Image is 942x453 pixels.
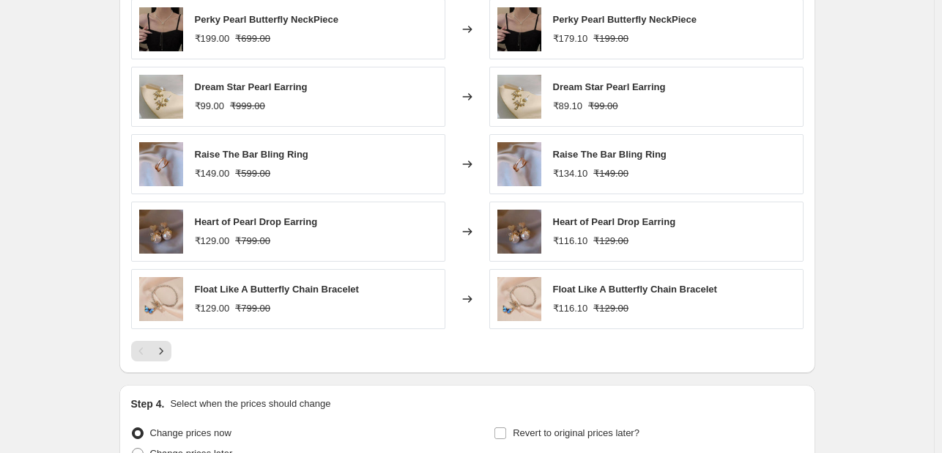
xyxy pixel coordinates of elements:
[230,99,265,114] strike: ₹999.00
[588,99,618,114] strike: ₹99.00
[195,166,230,181] div: ₹149.00
[131,341,171,361] nav: Pagination
[497,7,541,51] img: 62_81f2c80f-b12c-4305-becc-be716426caf6_80x.jpg
[553,14,697,25] span: Perky Pearl Butterfly NeckPiece
[195,81,308,92] span: Dream Star Pearl Earring
[497,142,541,186] img: Pic-resize-Estailo-2023-04-17T155044.467_80x.jpg
[513,427,639,438] span: Revert to original prices later?
[553,216,676,227] span: Heart of Pearl Drop Earring
[593,301,628,316] strike: ₹129.00
[195,216,318,227] span: Heart of Pearl Drop Earring
[593,32,628,46] strike: ₹199.00
[150,427,231,438] span: Change prices now
[139,142,183,186] img: Pic-resize-Estailo-2023-04-17T155044.467_80x.jpg
[497,75,541,119] img: Pic-resize-Estailo-2023-05-26T110315.569-Copy_80x.jpg
[139,75,183,119] img: Pic-resize-Estailo-2023-05-26T110315.569-Copy_80x.jpg
[553,301,588,316] div: ₹116.10
[195,301,230,316] div: ₹129.00
[195,99,225,114] div: ₹99.00
[553,149,667,160] span: Raise The Bar Bling Ring
[139,210,183,254] img: Pic-resize-Estailo-2023-05-27T135125.606_80x.jpg
[195,14,339,25] span: Perky Pearl Butterfly NeckPiece
[593,234,628,248] strike: ₹129.00
[139,7,183,51] img: 62_81f2c80f-b12c-4305-becc-be716426caf6_80x.jpg
[235,234,270,248] strike: ₹799.00
[593,166,628,181] strike: ₹149.00
[139,277,183,321] img: Untitled_design_-_2025-08-04T173922.038_80x.jpg
[553,166,588,181] div: ₹134.10
[195,284,359,295] span: Float Like A Butterfly Chain Bracelet
[170,397,330,411] p: Select when the prices should change
[235,301,270,316] strike: ₹799.00
[553,284,717,295] span: Float Like A Butterfly Chain Bracelet
[497,210,541,254] img: Pic-resize-Estailo-2023-05-27T135125.606_80x.jpg
[151,341,171,361] button: Next
[235,166,270,181] strike: ₹599.00
[553,99,583,114] div: ₹89.10
[553,234,588,248] div: ₹116.10
[195,149,308,160] span: Raise The Bar Bling Ring
[235,32,270,46] strike: ₹699.00
[131,397,165,411] h2: Step 4.
[195,234,230,248] div: ₹129.00
[553,81,666,92] span: Dream Star Pearl Earring
[497,277,541,321] img: Untitled_design_-_2025-08-04T173922.038_80x.jpg
[195,32,230,46] div: ₹199.00
[553,32,588,46] div: ₹179.10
